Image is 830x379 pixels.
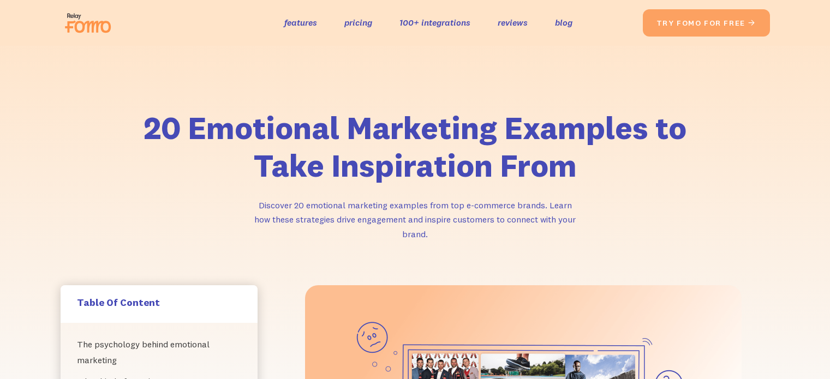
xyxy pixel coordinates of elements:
[77,296,241,309] h5: Table Of Content
[344,15,372,31] a: pricing
[284,15,317,31] a: features
[252,198,579,242] p: Discover 20 emotional marketing examples from top e-commerce brands. Learn how these strategies d...
[498,15,528,31] a: reviews
[137,109,694,185] h1: 20 Emotional Marketing Examples to Take Inspiration From
[399,15,470,31] a: 100+ integrations
[643,9,770,37] a: try fomo for free
[555,15,572,31] a: blog
[77,334,241,371] a: The psychology behind emotional marketing
[748,18,756,28] span: 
